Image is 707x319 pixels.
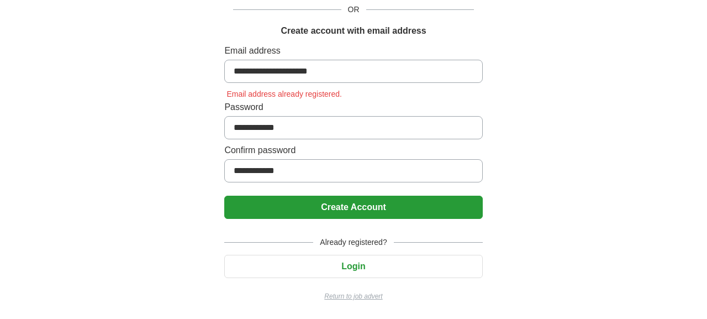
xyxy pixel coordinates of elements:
[341,4,366,15] span: OR
[313,237,393,248] span: Already registered?
[224,101,482,114] label: Password
[224,44,482,57] label: Email address
[224,262,482,271] a: Login
[224,291,482,301] a: Return to job advert
[224,144,482,157] label: Confirm password
[281,24,426,38] h1: Create account with email address
[224,90,344,98] span: Email address already registered.
[224,255,482,278] button: Login
[224,196,482,219] button: Create Account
